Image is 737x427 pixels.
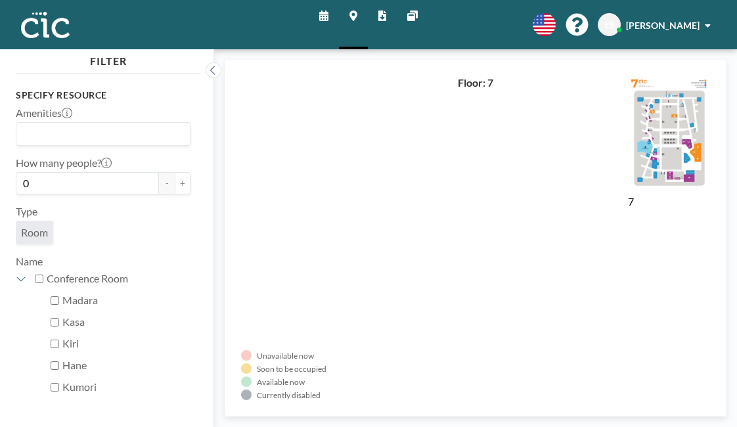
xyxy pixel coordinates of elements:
[16,156,112,169] label: How many people?
[159,172,175,194] button: -
[604,19,615,31] span: ES
[21,12,70,38] img: organization-logo
[62,337,190,350] label: Kiri
[16,89,190,101] h3: Specify resource
[21,226,48,239] span: Room
[626,20,700,31] span: [PERSON_NAME]
[257,377,305,387] div: Available now
[62,359,190,372] label: Hane
[62,294,190,307] label: Madara
[62,380,190,393] label: Kumori
[47,272,190,285] label: Conference Room
[257,351,314,361] div: Unavailable now
[257,364,326,374] div: Soon to be occupied
[16,255,43,267] label: Name
[175,172,190,194] button: +
[257,390,321,400] div: Currently disabled
[16,205,37,218] label: Type
[16,123,190,145] div: Search for option
[18,125,183,143] input: Search for option
[458,76,493,89] h4: Floor: 7
[62,315,190,328] label: Kasa
[16,49,201,68] h4: FILTER
[628,76,710,192] img: e756fe08e05d43b3754d147caf3627ee.png
[628,195,634,208] label: 7
[16,106,72,120] label: Amenities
